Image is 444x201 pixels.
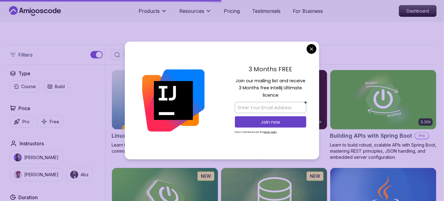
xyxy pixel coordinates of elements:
p: NEW [310,173,320,179]
p: Learn to build robust, scalable APIs with Spring Boot, mastering REST principles, JSON handling, ... [330,142,437,160]
p: Dashboard [399,6,436,17]
p: Free [50,119,59,125]
p: Build [55,84,65,90]
input: Search Java, React, Spring boot ... [122,52,254,58]
h2: Building APIs with Spring Boot [330,132,412,140]
h2: Linux Fundamentals [112,132,166,140]
p: NEW [201,173,211,179]
a: Linux Fundamentals card6.00hLinux FundamentalsProLearn the fundamentals of Linux and how to use t... [112,70,218,154]
a: Testimonials [252,7,281,15]
p: Resources [179,7,204,15]
a: Dashboard [399,5,437,17]
button: instructor img[PERSON_NAME] [10,151,63,164]
button: Free [37,116,63,128]
img: Building APIs with Spring Boot card [330,70,436,129]
p: Products [139,7,160,15]
button: Products [139,7,167,20]
p: Filters [18,51,33,58]
a: Building APIs with Spring Boot card3.30hBuilding APIs with Spring BootProLearn to build robust, s... [330,70,437,160]
p: Learn the fundamentals of Linux and how to use the command line [112,142,218,154]
h2: Type [18,70,30,77]
button: Resources [179,7,212,20]
img: instructor img [14,171,22,179]
p: [PERSON_NAME] [24,154,59,161]
h2: Price [18,105,30,112]
a: For Business [293,7,323,15]
p: Pro [415,133,429,139]
h2: Duration [18,194,38,201]
p: Abz [81,172,89,178]
button: instructor imgAbz [66,168,93,181]
h2: Instructors [20,140,44,147]
p: Course [21,84,36,90]
p: [PERSON_NAME] [24,172,59,178]
button: instructor img[PERSON_NAME] [10,168,63,181]
img: Linux Fundamentals card [112,70,218,129]
button: Pro [10,116,33,128]
button: Course [10,81,40,92]
img: instructor img [70,171,78,179]
a: Pricing [224,7,240,15]
img: instructor img [14,154,22,162]
p: 3.30h [420,120,431,125]
p: Pro [22,119,29,125]
button: Build [44,81,69,92]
